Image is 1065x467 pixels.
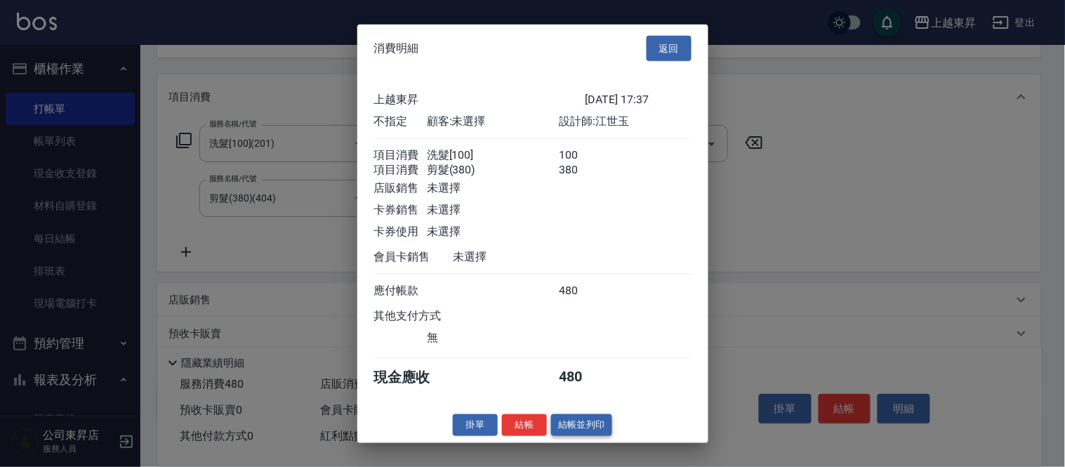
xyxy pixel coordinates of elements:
div: 會員卡銷售 [374,250,454,265]
button: 結帳 [502,414,547,436]
div: 洗髮[100] [427,148,559,163]
div: [DATE] 17:37 [586,93,692,107]
div: 剪髮(380) [427,163,559,178]
div: 上越東昇 [374,93,586,107]
button: 返回 [647,35,692,61]
div: 項目消費 [374,148,427,163]
div: 卡券銷售 [374,203,427,218]
div: 380 [559,163,611,178]
div: 店販銷售 [374,181,427,196]
div: 設計師: 江世玉 [559,114,691,129]
div: 卡券使用 [374,225,427,239]
div: 未選擇 [454,250,586,265]
span: 消費明細 [374,41,419,55]
button: 掛單 [453,414,498,436]
div: 無 [427,331,559,346]
button: 結帳並列印 [551,414,612,436]
div: 顧客: 未選擇 [427,114,559,129]
div: 100 [559,148,611,163]
div: 480 [559,368,611,387]
div: 現金應收 [374,368,454,387]
div: 應付帳款 [374,284,427,298]
div: 未選擇 [427,225,559,239]
div: 未選擇 [427,181,559,196]
div: 項目消費 [374,163,427,178]
div: 未選擇 [427,203,559,218]
div: 其他支付方式 [374,309,480,324]
div: 不指定 [374,114,427,129]
div: 480 [559,284,611,298]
